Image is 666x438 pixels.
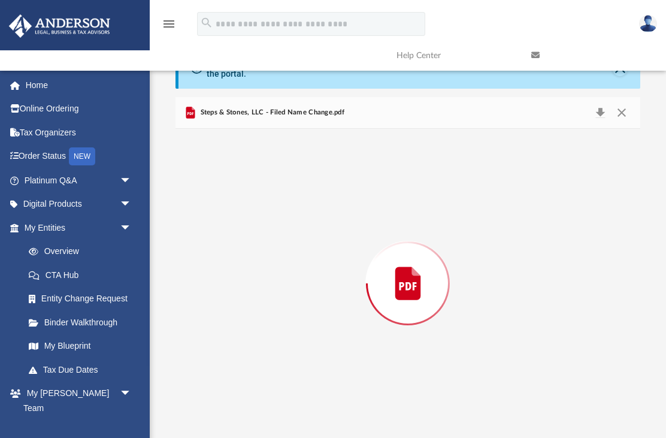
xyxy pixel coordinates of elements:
[198,107,344,118] span: Steps & Stones, LLC - Filed Name Change.pdf
[8,120,150,144] a: Tax Organizers
[388,32,522,79] a: Help Center
[120,382,144,406] span: arrow_drop_down
[17,358,150,382] a: Tax Due Dates
[8,97,150,121] a: Online Ordering
[8,216,150,240] a: My Entitiesarrow_drop_down
[175,97,640,438] div: Preview
[8,144,150,169] a: Order StatusNEW
[17,240,150,264] a: Overview
[639,15,657,32] img: User Pic
[8,168,150,192] a: Platinum Q&Aarrow_drop_down
[120,192,144,217] span: arrow_drop_down
[17,287,150,311] a: Entity Change Request
[162,23,176,31] a: menu
[120,168,144,193] span: arrow_drop_down
[17,310,150,334] a: Binder Walkthrough
[611,104,632,121] button: Close
[589,104,611,121] button: Download
[8,382,144,420] a: My [PERSON_NAME] Teamarrow_drop_down
[8,192,150,216] a: Digital Productsarrow_drop_down
[200,16,213,29] i: search
[5,14,114,38] img: Anderson Advisors Platinum Portal
[17,334,144,358] a: My Blueprint
[162,17,176,31] i: menu
[8,73,150,97] a: Home
[17,263,150,287] a: CTA Hub
[120,216,144,240] span: arrow_drop_down
[69,147,95,165] div: NEW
